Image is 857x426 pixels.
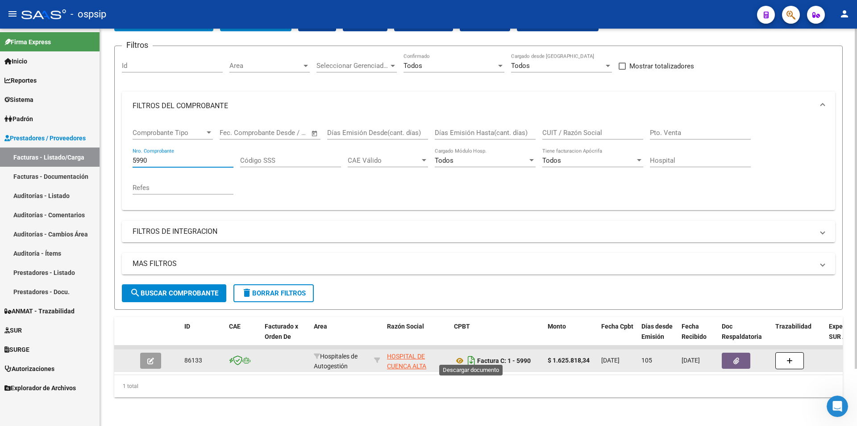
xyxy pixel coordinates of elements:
span: Comprobante Tipo [133,129,205,137]
iframe: Intercom live chat [827,396,848,417]
span: Todos [435,156,453,164]
span: Autorizaciones [4,364,54,374]
span: Fecha Cpbt [601,323,633,330]
span: Buscar Comprobante [130,289,218,297]
span: Trazabilidad [775,323,811,330]
span: CPBT [454,323,470,330]
span: Explorador de Archivos [4,383,76,393]
datatable-header-cell: Fecha Recibido [678,317,718,356]
span: Area [229,62,302,70]
datatable-header-cell: Trazabilidad [772,317,825,356]
span: Inicio [4,56,27,66]
span: SURGE [4,345,29,354]
span: ID [184,323,190,330]
mat-icon: search [130,287,141,298]
span: Todos [511,62,530,70]
span: Firma Express [4,37,51,47]
span: Prestadores / Proveedores [4,133,86,143]
div: FILTROS DEL COMPROBANTE [122,120,835,210]
span: SUR [4,325,22,335]
input: Fecha inicio [220,129,256,137]
span: ANMAT - Trazabilidad [4,306,75,316]
span: Seleccionar Gerenciador [316,62,389,70]
strong: Factura C: 1 - 5990 [477,357,531,364]
datatable-header-cell: Días desde Emisión [638,317,678,356]
span: [DATE] [682,357,700,364]
span: Reportes [4,76,37,85]
datatable-header-cell: Fecha Cpbt [598,317,638,356]
span: HOSPITAL DE CUENCA ALTA [PERSON_NAME] SERVICIO DE ATENCION MEDICA INTEGRAL PARA LA COMUNIDAD [387,353,442,421]
span: [DATE] [601,357,620,364]
datatable-header-cell: Monto [544,317,598,356]
i: Descargar documento [466,354,477,368]
h3: Filtros [122,39,153,51]
div: 30715080156 [387,351,447,370]
mat-icon: menu [7,8,18,19]
mat-expansion-panel-header: FILTROS DEL COMPROBANTE [122,92,835,120]
button: Borrar Filtros [233,284,314,302]
datatable-header-cell: CPBT [450,317,544,356]
span: Area [314,323,327,330]
datatable-header-cell: CAE [225,317,261,356]
span: Días desde Emisión [641,323,673,340]
datatable-header-cell: Area [310,317,370,356]
button: Open calendar [310,128,320,139]
span: Facturado x Orden De [265,323,298,340]
mat-expansion-panel-header: MAS FILTROS [122,253,835,274]
span: Fecha Recibido [682,323,707,340]
datatable-header-cell: Razón Social [383,317,450,356]
datatable-header-cell: ID [181,317,225,356]
span: CAE Válido [348,156,420,164]
span: CAE [229,323,241,330]
span: Hospitales de Autogestión [314,353,358,370]
div: 1 total [114,375,843,397]
span: - ospsip [71,4,106,24]
mat-panel-title: FILTROS DE INTEGRACION [133,227,814,236]
span: Todos [542,156,561,164]
span: Borrar Filtros [241,289,306,297]
mat-expansion-panel-header: FILTROS DE INTEGRACION [122,221,835,242]
span: Sistema [4,95,33,105]
mat-icon: person [839,8,850,19]
span: Padrón [4,114,33,124]
mat-panel-title: MAS FILTROS [133,259,814,269]
span: Razón Social [387,323,424,330]
input: Fecha fin [264,129,307,137]
span: Todos [404,62,422,70]
span: Doc Respaldatoria [722,323,762,340]
datatable-header-cell: Facturado x Orden De [261,317,310,356]
mat-panel-title: FILTROS DEL COMPROBANTE [133,101,814,111]
strong: $ 1.625.818,34 [548,357,590,364]
button: Buscar Comprobante [122,284,226,302]
span: 105 [641,357,652,364]
span: Mostrar totalizadores [629,61,694,72]
span: Monto [548,323,566,330]
datatable-header-cell: Doc Respaldatoria [718,317,772,356]
mat-icon: delete [241,287,252,298]
span: 86133 [184,357,202,364]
